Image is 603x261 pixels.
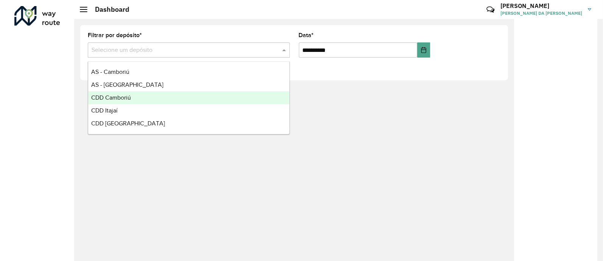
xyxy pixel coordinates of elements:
[500,10,582,17] span: [PERSON_NAME] DA [PERSON_NAME]
[417,42,430,58] button: Choose Date
[482,2,499,18] a: Contato Rápido
[91,120,165,127] span: CDD [GEOGRAPHIC_DATA]
[91,94,131,101] span: CDD Camboriú
[87,5,129,14] h2: Dashboard
[91,69,129,75] span: AS - Camboriú
[88,61,290,134] ng-dropdown-panel: Options list
[396,2,475,23] div: Críticas? Dúvidas? Elogios? Sugestões? Entre em contato conosco!
[500,2,582,9] h3: [PERSON_NAME]
[88,31,142,40] label: Filtrar por depósito
[91,107,118,114] span: CDD Itajaí
[91,81,163,88] span: AS - [GEOGRAPHIC_DATA]
[299,31,314,40] label: Data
